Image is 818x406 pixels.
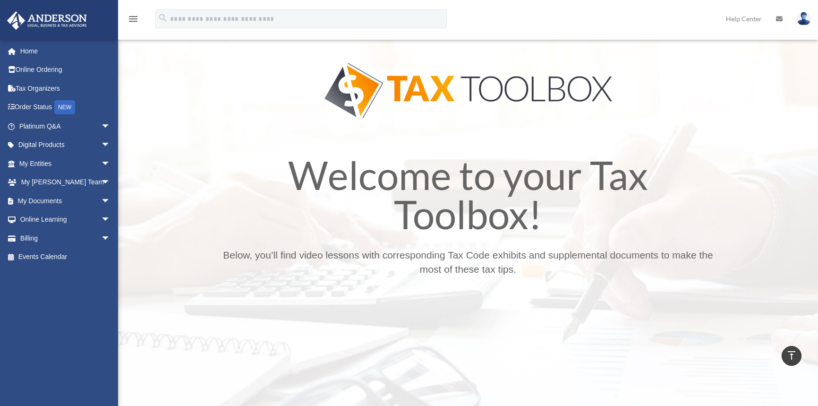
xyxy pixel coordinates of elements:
[101,191,120,211] span: arrow_drop_down
[7,248,125,267] a: Events Calendar
[7,60,125,79] a: Online Ordering
[128,17,139,25] a: menu
[101,210,120,230] span: arrow_drop_down
[7,154,125,173] a: My Entitiesarrow_drop_down
[158,13,168,23] i: search
[797,12,811,26] img: User Pic
[7,136,125,155] a: Digital Productsarrow_drop_down
[54,100,75,114] div: NEW
[7,191,125,210] a: My Documentsarrow_drop_down
[7,210,125,229] a: Online Learningarrow_drop_down
[7,117,125,136] a: Platinum Q&Aarrow_drop_down
[4,11,90,30] img: Anderson Advisors Platinum Portal
[101,117,120,136] span: arrow_drop_down
[782,346,801,366] a: vertical_align_top
[213,155,723,239] h1: Welcome to your Tax Toolbox!
[101,173,120,192] span: arrow_drop_down
[101,154,120,173] span: arrow_drop_down
[7,229,125,248] a: Billingarrow_drop_down
[213,248,723,276] p: Below, you’ll find video lessons with corresponding Tax Code exhibits and supplemental documents ...
[128,13,139,25] i: menu
[7,42,125,60] a: Home
[7,98,125,117] a: Order StatusNEW
[324,63,612,118] img: Tax Tool Box Logo
[7,79,125,98] a: Tax Organizers
[786,350,797,361] i: vertical_align_top
[7,173,125,192] a: My [PERSON_NAME] Teamarrow_drop_down
[101,136,120,155] span: arrow_drop_down
[101,229,120,248] span: arrow_drop_down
